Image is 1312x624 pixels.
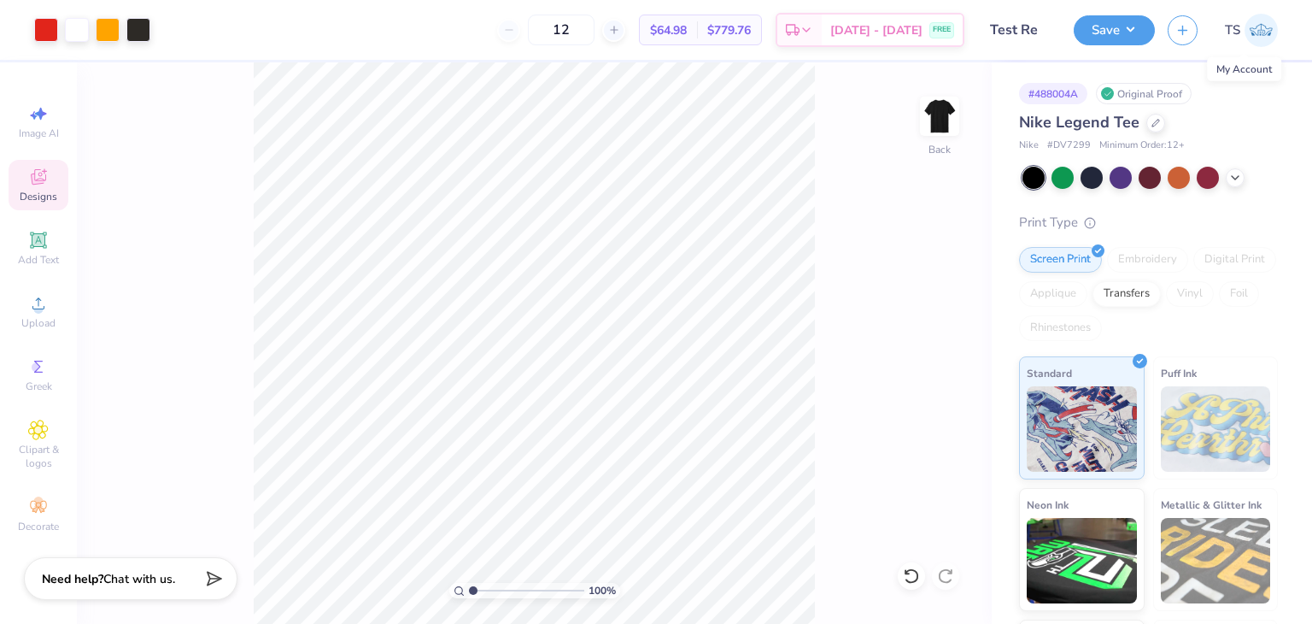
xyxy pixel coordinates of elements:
[9,443,68,470] span: Clipart & logos
[26,380,52,393] span: Greek
[1099,138,1185,153] span: Minimum Order: 12 +
[1074,15,1155,45] button: Save
[977,13,1061,47] input: Untitled Design
[1027,386,1137,472] img: Standard
[19,127,59,140] span: Image AI
[922,99,957,133] img: Back
[1019,247,1102,273] div: Screen Print
[1027,496,1069,514] span: Neon Ink
[1225,14,1278,47] a: TS
[1225,21,1240,40] span: TS
[1092,281,1161,307] div: Transfers
[1161,496,1262,514] span: Metallic & Glitter Ink
[1019,83,1087,104] div: # 488004A
[1245,14,1278,47] img: Test Stage Admin Two
[589,583,616,598] span: 100 %
[1207,57,1281,81] div: My Account
[18,520,59,533] span: Decorate
[1047,138,1091,153] span: # DV7299
[1161,364,1197,382] span: Puff Ink
[1166,281,1214,307] div: Vinyl
[933,24,951,36] span: FREE
[1161,518,1271,603] img: Metallic & Glitter Ink
[1019,138,1039,153] span: Nike
[20,190,57,203] span: Designs
[1219,281,1259,307] div: Foil
[21,316,56,330] span: Upload
[103,571,175,587] span: Chat with us.
[650,21,687,39] span: $64.98
[42,571,103,587] strong: Need help?
[1193,247,1276,273] div: Digital Print
[830,21,922,39] span: [DATE] - [DATE]
[1096,83,1192,104] div: Original Proof
[1019,281,1087,307] div: Applique
[18,253,59,267] span: Add Text
[928,142,951,157] div: Back
[528,15,594,45] input: – –
[1019,315,1102,341] div: Rhinestones
[1019,112,1139,132] span: Nike Legend Tee
[707,21,751,39] span: $779.76
[1161,386,1271,472] img: Puff Ink
[1027,364,1072,382] span: Standard
[1107,247,1188,273] div: Embroidery
[1019,213,1278,233] div: Print Type
[1027,518,1137,603] img: Neon Ink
